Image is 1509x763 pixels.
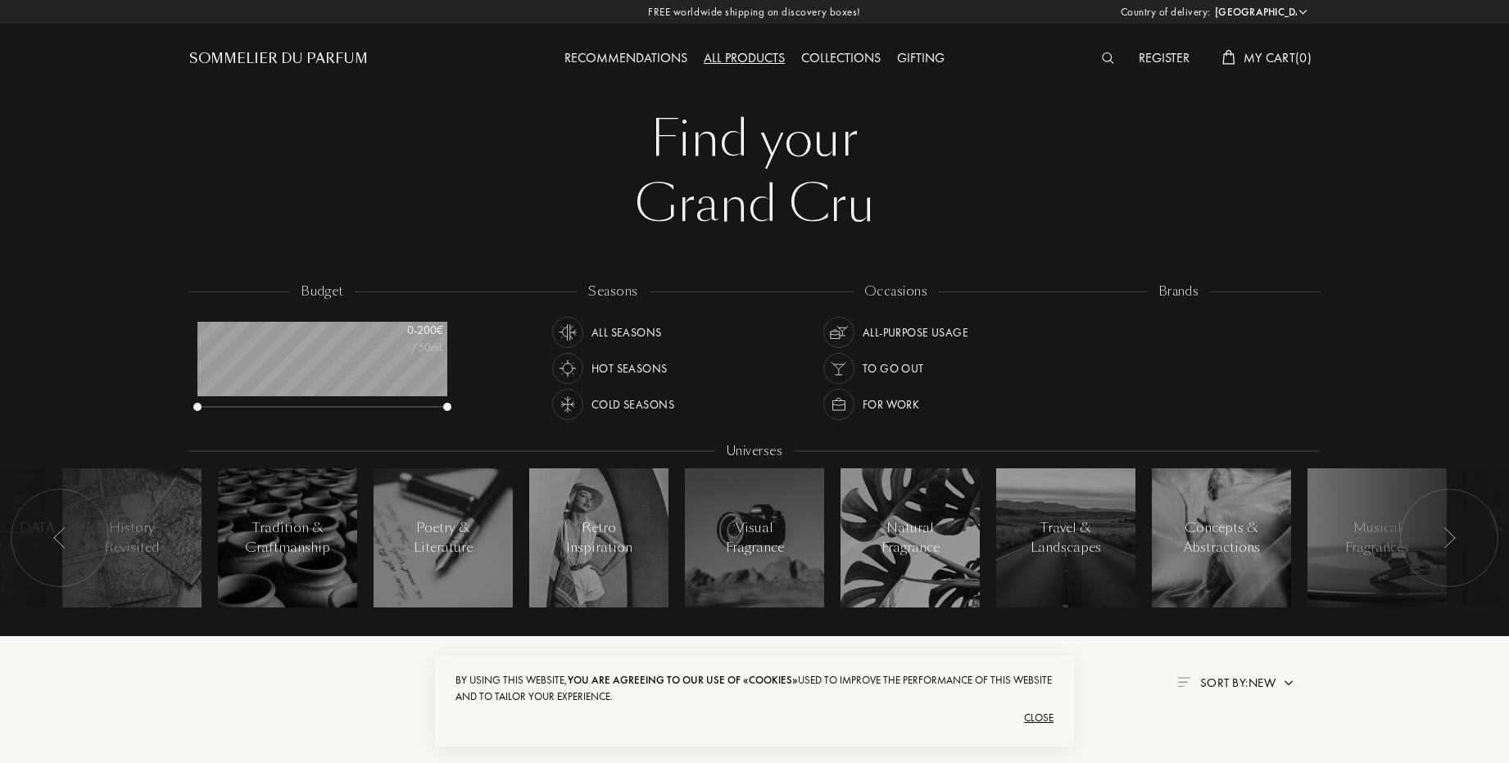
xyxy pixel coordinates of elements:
[827,321,850,344] img: usage_occasion_all_white.svg
[289,282,356,301] div: budget
[1443,527,1456,549] img: arr_left.svg
[202,172,1307,237] div: Grand Cru
[568,673,798,687] span: you are agreeing to our use of «cookies»
[863,317,968,348] div: All-purpose Usage
[556,357,579,380] img: usage_season_hot_white.svg
[863,353,924,384] div: To go Out
[361,339,443,356] div: /50mL
[853,282,939,301] div: occasions
[1031,518,1101,558] div: Travel & Landscapes
[863,389,919,420] div: For Work
[53,527,66,549] img: arr_left.svg
[202,106,1307,172] div: Find your
[793,49,889,66] a: Collections
[556,321,579,344] img: usage_season_average_white.svg
[889,48,953,70] div: Gifting
[455,672,1054,705] div: By using this website, used to improve the performance of this website and to tailor your experie...
[827,357,850,380] img: usage_occasion_party_white.svg
[556,49,696,66] a: Recommendations
[1282,676,1295,689] img: arrow.png
[245,518,330,558] div: Tradition & Craftmanship
[591,317,662,348] div: All Seasons
[1121,4,1211,20] span: Country of delivery:
[591,353,668,384] div: Hot Seasons
[715,442,794,461] div: Universes
[577,282,649,301] div: seasons
[361,322,443,339] div: 0 - 200 €
[455,705,1054,731] div: Close
[1102,52,1114,64] img: search_icn_white.svg
[696,48,793,70] div: All products
[1244,49,1312,66] span: My Cart ( 0 )
[1177,677,1190,687] img: filter_by.png
[827,393,850,416] img: usage_occasion_work_white.svg
[1184,518,1260,558] div: Concepts & Abstractions
[876,518,945,558] div: Natural Fragrance
[1200,675,1276,691] span: Sort by: New
[1131,49,1198,66] a: Register
[556,48,696,70] div: Recommendations
[564,518,634,558] div: Retro Inspiration
[889,49,953,66] a: Gifting
[793,48,889,70] div: Collections
[1222,50,1235,65] img: cart_white.svg
[591,389,674,420] div: Cold Seasons
[556,393,579,416] img: usage_season_cold_white.svg
[720,518,790,558] div: Visual Fragrance
[696,49,793,66] a: All products
[409,518,478,558] div: Poetry & Literature
[1147,282,1211,301] div: brands
[189,49,368,69] a: Sommelier du Parfum
[1131,48,1198,70] div: Register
